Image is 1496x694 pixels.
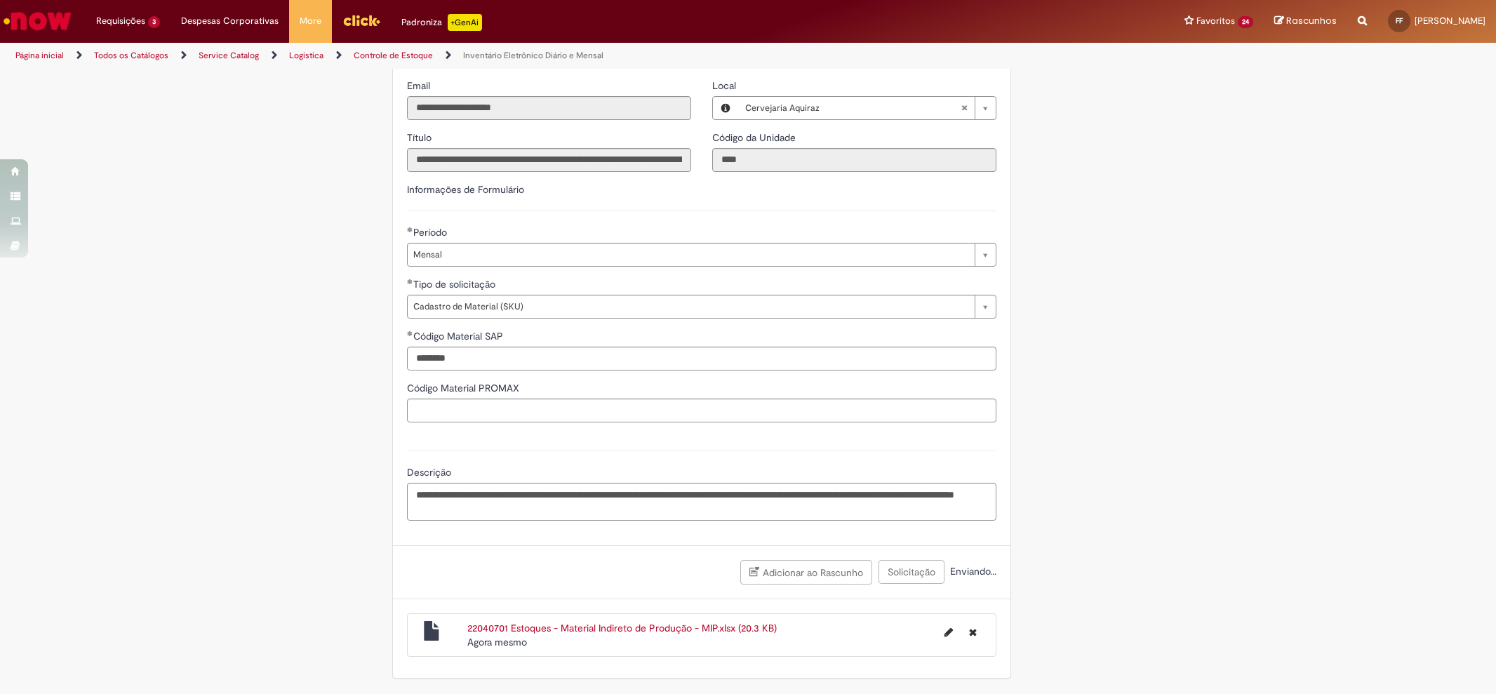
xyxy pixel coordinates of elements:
span: 24 [1238,16,1253,28]
span: Código Material PROMAX [407,382,522,394]
span: Enviando... [947,565,996,578]
div: Padroniza [401,14,482,31]
span: Obrigatório Preenchido [407,331,413,336]
span: Local [712,79,739,92]
span: [PERSON_NAME] [1415,15,1485,27]
button: Editar nome de arquivo 22040701 Estoques - Material Indireto de Produção - MIP.xlsx [936,621,961,643]
a: Cervejaria AquirazLimpar campo Local [738,97,996,119]
input: Título [407,148,691,172]
span: Código Material SAP [413,330,506,342]
span: Descrição [407,466,454,479]
img: click_logo_yellow_360x200.png [342,10,380,31]
button: Local, Visualizar este registro Cervejaria Aquiraz [713,97,738,119]
span: Obrigatório Preenchido [407,279,413,284]
span: More [300,14,321,28]
span: FF [1396,16,1403,25]
input: Código Material SAP [407,347,996,371]
label: Somente leitura - Título [407,131,434,145]
span: Período [413,226,450,239]
a: 22040701 Estoques - Material Indireto de Produção - MIP.xlsx (20.3 KB) [467,622,777,634]
a: Rascunhos [1274,15,1337,28]
input: Email [407,96,691,120]
input: Código Material PROMAX [407,399,996,422]
span: Somente leitura - Email [407,79,433,92]
a: Logistica [289,50,323,61]
span: Obrigatório Preenchido [407,227,413,232]
span: Despesas Corporativas [181,14,279,28]
time: 28/09/2025 18:31:39 [467,636,527,648]
span: 3 [148,16,160,28]
abbr: Limpar campo Local [954,97,975,119]
ul: Trilhas de página [11,43,987,69]
span: Tipo de solicitação [413,278,498,291]
label: Somente leitura - Email [407,79,433,93]
span: Somente leitura - Código da Unidade [712,131,799,144]
input: Código da Unidade [712,148,996,172]
span: Favoritos [1196,14,1235,28]
span: Requisições [96,14,145,28]
button: Excluir 22040701 Estoques - Material Indireto de Produção - MIP.xlsx [961,621,985,643]
label: Informações de Formulário [407,183,524,196]
a: Todos os Catálogos [94,50,168,61]
span: Mensal [413,243,968,266]
a: Controle de Estoque [354,50,433,61]
a: Página inicial [15,50,64,61]
a: Inventário Eletrônico Diário e Mensal [463,50,603,61]
img: ServiceNow [1,7,74,35]
span: Cervejaria Aquiraz [745,97,961,119]
span: Rascunhos [1286,14,1337,27]
span: Somente leitura - Título [407,131,434,144]
span: Agora mesmo [467,636,527,648]
span: Cadastro de Material (SKU) [413,295,968,318]
a: Service Catalog [199,50,259,61]
textarea: Descrição [407,483,996,521]
label: Somente leitura - Código da Unidade [712,131,799,145]
p: +GenAi [448,14,482,31]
